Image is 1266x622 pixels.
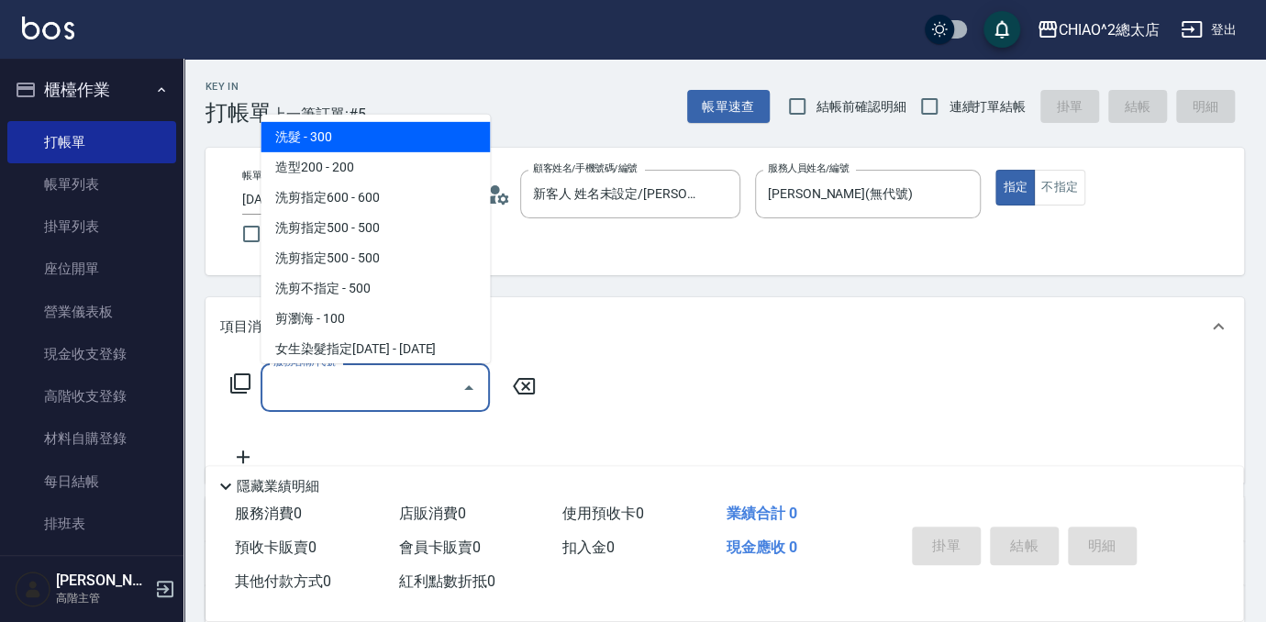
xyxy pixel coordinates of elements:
a: 現場電腦打卡 [7,545,176,587]
h3: 打帳單 [205,100,272,126]
label: 服務人員姓名/編號 [768,161,849,175]
span: 會員卡販賣 0 [399,539,481,556]
a: 每日結帳 [7,461,176,503]
button: CHIAO^2總太店 [1029,11,1167,49]
span: 連續打單結帳 [949,97,1026,117]
img: Logo [22,17,74,39]
p: 項目消費 [220,317,275,337]
div: CHIAO^2總太店 [1059,18,1160,41]
span: 其他付款方式 0 [235,572,331,590]
span: 洗剪指定500 - 500 [261,213,490,243]
span: 店販消費 0 [399,505,466,522]
a: 打帳單 [7,121,176,163]
h5: [PERSON_NAME] [56,572,150,590]
span: 造型200 - 200 [261,152,490,183]
span: 預收卡販賣 0 [235,539,316,556]
h2: Key In [205,81,272,93]
a: 現金收支登錄 [7,333,176,375]
span: 上一筆訂單:#5 [272,103,366,126]
a: 排班表 [7,503,176,545]
span: 服務消費 0 [235,505,302,522]
button: 登出 [1173,13,1244,47]
a: 營業儀表板 [7,291,176,333]
span: 洗剪不指定 - 500 [261,273,490,304]
span: 剪瀏海 - 100 [261,304,490,334]
label: 帳單日期 [242,169,281,183]
button: save [983,11,1020,48]
label: 顧客姓名/手機號碼/編號 [533,161,638,175]
input: YYYY/MM/DD hh:mm [242,184,428,215]
p: 高階主管 [56,590,150,606]
img: Person [15,571,51,607]
button: Close [454,373,483,403]
span: 現金應收 0 [727,539,797,556]
a: 座位開單 [7,248,176,290]
span: 業績合計 0 [727,505,797,522]
div: 項目消費 [205,297,1244,356]
span: 結帳前確認明細 [816,97,906,117]
span: 紅利點數折抵 0 [399,572,495,590]
span: 洗髮 - 300 [261,122,490,152]
button: 不指定 [1034,170,1085,205]
span: 使用預收卡 0 [562,505,644,522]
p: 隱藏業績明細 [237,477,319,496]
button: 櫃檯作業 [7,66,176,114]
button: 指定 [995,170,1035,205]
span: 洗剪指定500 - 500 [261,243,490,273]
span: 扣入金 0 [562,539,615,556]
button: 帳單速查 [687,90,770,124]
a: 材料自購登錄 [7,417,176,460]
a: 帳單列表 [7,163,176,205]
span: 洗剪指定600 - 600 [261,183,490,213]
span: 女生染髮指定[DATE] - [DATE] [261,334,490,364]
a: 高階收支登錄 [7,375,176,417]
a: 掛單列表 [7,205,176,248]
